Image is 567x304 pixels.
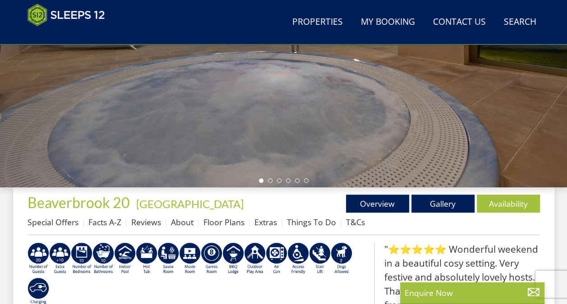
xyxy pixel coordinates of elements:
[500,12,540,32] a: Search
[331,242,352,275] img: AD_4nXe7_8LrJK20fD9VNWAdfykBvHkWcczWBt5QOadXbvIwJqtaRaRf-iI0SeDpMmH1MdC9T1Vy22FMXzzjMAvSuTB5cJ7z5...
[346,195,409,213] a: Overview
[201,242,222,275] img: AD_4nXdrZMsjcYNLGsKuA84hRzvIbesVCpXJ0qqnwZoX5ch9Zjv73tWe4fnFRs2gJ9dSiUubhZXckSJX_mqrZBmYExREIfryF...
[287,242,309,275] img: AD_4nXe3VD57-M2p5iq4fHgs6WJFzKj8B0b3RcPFe5LKK9rgeZlFmFoaMJPsJOOJzc7Q6RMFEqsjIZ5qfEJu1txG3QLmI_2ZW...
[136,242,157,275] img: AD_4nXcpX5uDwed6-YChlrI2BYOgXwgg3aqYHOhRm0XfZB-YtQW2NrmeCr45vGAfVKUq4uWnc59ZmEsEzoF5o39EWARlT1ewO...
[136,197,244,210] a: [GEOGRAPHIC_DATA]
[28,194,130,211] span: Beaverbrook 20
[157,242,179,275] img: AD_4nXdjbGEeivCGLLmyT_JEP7bTfXsjgyLfnLszUAQeQ4RcokDYHVBt5R8-zTDbAVICNoGv1Dwc3nsbUb1qR6CAkrbZUeZBN...
[28,4,105,26] img: Sleeps 12
[179,242,201,275] img: AD_4nXcMx2CE34V8zJUSEa4yj9Pppk-n32tBXeIdXm2A2oX1xZoj8zz1pCuMiQujsiKLZDhbHnQsaZvA37aEfuFKITYDwIrZv...
[244,242,266,275] img: AD_4nXfjdDqPkGBf7Vpi6H87bmAUe5GYCbodrAbU4sf37YN55BCjSXGx5ZgBV7Vb9EJZsXiNVuyAiuJUB3WVt-w9eJ0vaBcHg...
[254,217,277,227] a: Extras
[88,217,121,227] a: Facts A-Z
[28,194,133,211] a: Beaverbrook 20
[222,242,244,275] img: AD_4nXfdu1WaBqbCvRx5dFd3XGC71CFesPHPPZknGuZzXQvBzugmLudJYyY22b9IpSVlKbnRjXo7AJLKEyhYodtd_Fvedgm5q...
[477,195,540,213] a: Availability
[92,242,114,275] img: AD_4nXfvn8RXFi48Si5WD_ef5izgnipSIXhRnV2E_jgdafhtv5bNmI08a5B0Z5Dh6wygAtJ5Dbjjt2cCuRgwHFAEvQBwYj91q...
[289,12,346,32] a: Properties
[309,242,331,275] img: AD_4nXeNuZ_RiRi883_nkolMQv9HCerd22NI0v1hHLGItzVV83AiNu4h--QJwUvANPnw_Sp7q9QsgAklTwjKkl_lqMaKwvT9Z...
[266,242,287,275] img: AD_4nXdwraYVZ2fjjsozJ3MSjHzNlKXAQZMDIkuwYpBVn5DeKQ0F0MOgTPfN16CdbbfyNhSuQE5uMlSrE798PV2cbmCW5jN9_...
[203,217,244,227] a: Floor Plans
[49,242,71,275] img: AD_4nXfDO4U1OSapPhJPVoI-wGywE1bp9_AbgJNbhHjjO3uJ67QxWqFxtKMUxE6_6QvFb5ierIngYkq3fPhxD4ngXginNLli2...
[133,197,244,210] span: -
[171,217,194,227] a: About
[357,12,419,32] a: My Booking
[287,217,336,227] a: Things To Do
[346,217,365,227] a: T&Cs
[411,195,475,213] a: Gallery
[28,242,49,275] img: AD_4nXe1hmHv4RwFZmJZoT7PU21_UdiT1KgGPh4q8mnJRrwVib1rpNG3PULgXhEdpKr8nEJZIBXjOu5x_-RPAN_1kgJuQCgcO...
[405,287,540,299] p: Enquire Now
[131,217,161,227] a: Reviews
[71,242,92,275] img: AD_4nXfZxIz6BQB9SA1qRR_TR-5tIV0ZeFY52bfSYUXaQTY3KXVpPtuuoZT3Ql3RNthdyy4xCUoonkMKBfRi__QKbC4gcM_TO...
[23,32,118,39] iframe: Customer reviews powered by Trustpilot
[28,217,78,227] a: Special Offers
[429,12,489,32] a: Contact Us
[114,242,136,275] img: AD_4nXei2dp4L7_L8OvME76Xy1PUX32_NMHbHVSts-g-ZAVb8bILrMcUKZI2vRNdEqfWP017x6NFeUMZMqnp0JYknAB97-jDN...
